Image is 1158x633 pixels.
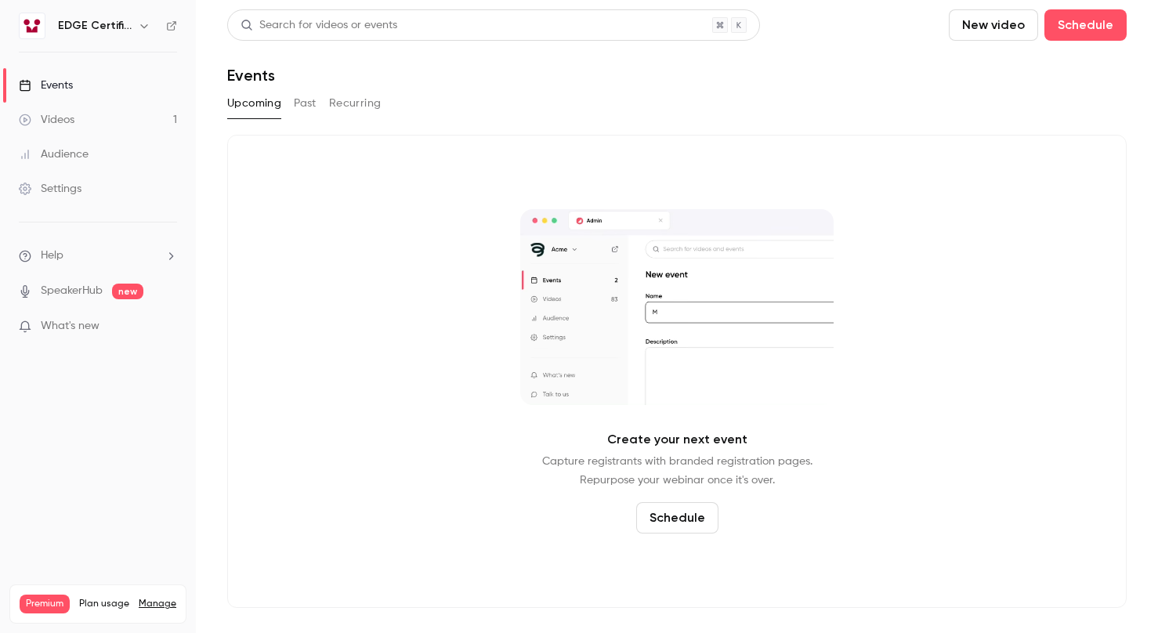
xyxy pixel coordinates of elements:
[19,78,73,93] div: Events
[542,452,812,490] p: Capture registrants with branded registration pages. Repurpose your webinar once it's over.
[949,9,1038,41] button: New video
[227,91,281,116] button: Upcoming
[19,181,81,197] div: Settings
[19,248,177,264] li: help-dropdown-opener
[58,18,132,34] h6: EDGE Certification
[41,318,100,335] span: What's new
[19,112,74,128] div: Videos
[1044,9,1127,41] button: Schedule
[158,320,177,334] iframe: Noticeable Trigger
[79,598,129,610] span: Plan usage
[20,595,70,613] span: Premium
[227,66,275,85] h1: Events
[20,13,45,38] img: EDGE Certification
[139,598,176,610] a: Manage
[636,502,718,534] button: Schedule
[19,146,89,162] div: Audience
[112,284,143,299] span: new
[41,248,63,264] span: Help
[241,17,397,34] div: Search for videos or events
[607,430,747,449] p: Create your next event
[294,91,317,116] button: Past
[329,91,382,116] button: Recurring
[41,283,103,299] a: SpeakerHub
